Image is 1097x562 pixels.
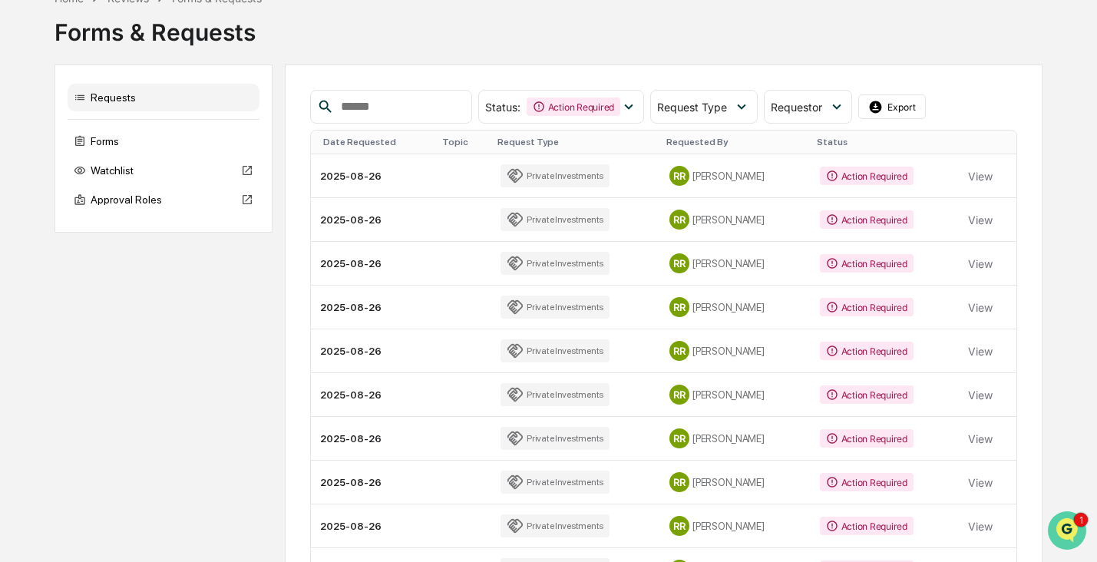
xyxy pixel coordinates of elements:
div: Private Investments [501,514,610,537]
div: RR [669,210,689,230]
div: Date Requested [323,137,430,147]
div: Private Investments [501,383,610,406]
div: [PERSON_NAME] [669,341,801,361]
img: 8933085812038_c878075ebb4cc5468115_72.jpg [32,117,60,145]
div: RR [669,253,689,273]
td: 2025-08-26 [311,242,436,286]
button: View [968,204,993,235]
div: Action Required [820,473,914,491]
div: Requested By [666,137,804,147]
div: Action Required [820,167,914,185]
td: 2025-08-26 [311,198,436,242]
a: 🖐️Preclearance [9,266,105,294]
div: Status [817,137,953,147]
div: Approval Roles [68,186,259,213]
div: Private Investments [501,296,610,319]
div: Action Required [820,210,914,229]
button: View [968,467,993,498]
td: 2025-08-26 [311,329,436,373]
button: View [968,423,993,454]
input: Clear [40,70,253,86]
div: Start new chat [69,117,252,133]
iframe: Open customer support [1048,511,1089,553]
div: RR [669,166,689,186]
button: See all [238,167,279,186]
a: 🔎Data Lookup [9,296,103,323]
div: Private Investments [501,252,610,275]
div: [PERSON_NAME] [669,428,801,448]
div: Private Investments [501,339,610,362]
div: Request Type [497,137,654,147]
div: [PERSON_NAME] [669,472,801,492]
div: RR [669,341,689,361]
td: 2025-08-26 [311,504,436,548]
div: Action Required [820,342,914,360]
button: View [968,160,993,191]
span: 1 minute ago [136,209,197,221]
div: We're available if you need us! [69,133,211,145]
span: Request Type [657,101,727,114]
span: Attestations [127,273,190,288]
div: [PERSON_NAME] [669,297,801,317]
div: Watchlist [68,157,259,184]
p: How can we help? [15,32,279,57]
button: View [968,511,993,541]
span: Preclearance [31,273,99,288]
a: 🗄️Attestations [105,266,197,294]
div: [PERSON_NAME] [669,166,801,186]
div: [PERSON_NAME] [669,210,801,230]
td: 2025-08-26 [311,373,436,417]
div: Action Required [820,429,914,448]
span: Requestor [771,101,822,114]
div: RR [669,516,689,536]
span: [PERSON_NAME] [48,209,124,221]
div: 🗄️ [111,274,124,286]
img: 1746055101610-c473b297-6a78-478c-a979-82029cc54cd1 [15,117,43,145]
div: Private Investments [501,471,610,494]
button: View [968,336,993,366]
div: Topic [442,137,485,147]
button: Start new chat [261,122,279,140]
div: RR [669,297,689,317]
div: [PERSON_NAME] [669,385,801,405]
button: View [968,292,993,322]
div: Action Required [527,98,620,116]
a: Powered byPylon [108,339,186,351]
div: Action Required [820,517,914,535]
div: Past conversations [15,170,103,183]
span: Pylon [153,339,186,351]
div: Private Investments [501,208,610,231]
div: Private Investments [501,164,610,187]
span: Status : [485,101,520,114]
div: RR [669,472,689,492]
div: [PERSON_NAME] [669,253,801,273]
div: RR [669,385,689,405]
td: 2025-08-26 [311,461,436,504]
div: Forms & Requests [55,6,1042,46]
button: View [968,248,993,279]
div: [PERSON_NAME] [669,516,801,536]
div: Action Required [820,298,914,316]
span: Data Lookup [31,302,97,317]
td: 2025-08-26 [311,286,436,329]
div: 🖐️ [15,274,28,286]
div: Requests [68,84,259,111]
img: Vicki [15,194,40,219]
button: View [968,379,993,410]
div: 🔎 [15,303,28,316]
div: Forms [68,127,259,155]
button: Export [858,94,926,119]
div: RR [669,428,689,448]
span: • [127,209,133,221]
div: Private Investments [501,427,610,450]
div: Action Required [820,254,914,273]
td: 2025-08-26 [311,417,436,461]
td: 2025-08-26 [311,154,436,198]
div: Action Required [820,385,914,404]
